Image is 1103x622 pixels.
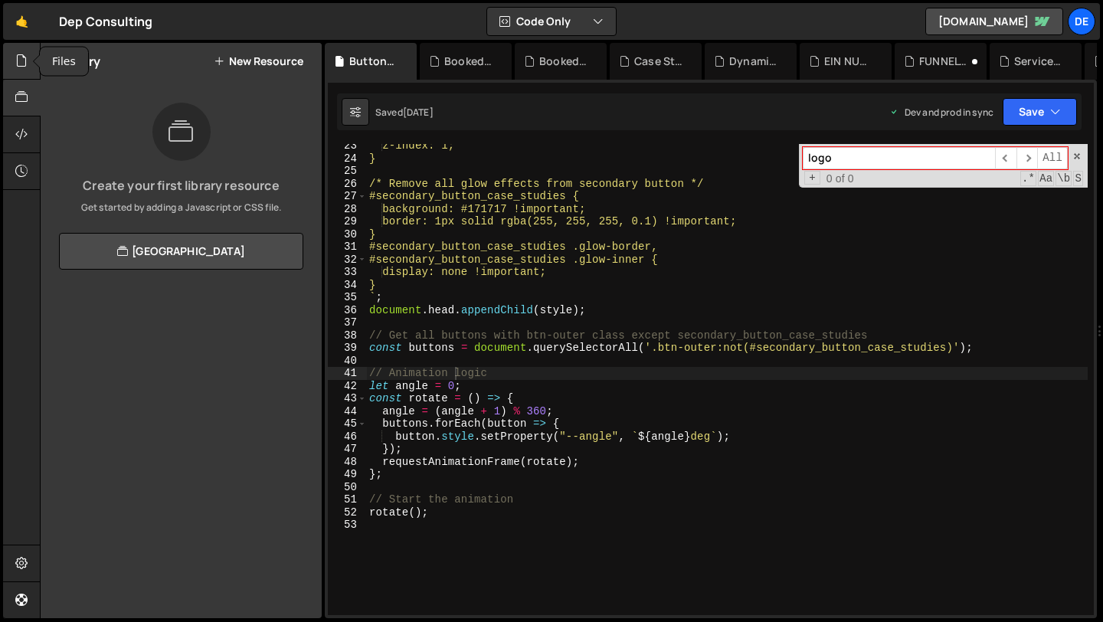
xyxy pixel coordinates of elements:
span: CaseSensitive Search [1038,171,1054,186]
span: Alt-Enter [1037,147,1068,169]
div: 30 [328,228,367,241]
div: Dev and prod in sync [889,106,993,119]
div: Booked.js [539,54,588,69]
div: Service Page Animations.js [1014,54,1063,69]
span: Toggle Replace mode [804,171,820,185]
button: Code Only [487,8,616,35]
div: 41 [328,367,367,380]
div: 53 [328,519,367,532]
div: Dynamic--headline.js [729,54,778,69]
div: 36 [328,304,367,317]
span: Search In Selection [1073,171,1083,186]
div: 23 [328,139,367,152]
div: 45 [328,417,367,430]
div: 51 [328,493,367,506]
div: 37 [328,316,367,329]
button: New Resource [214,55,303,67]
div: 48 [328,456,367,469]
div: 35 [328,291,367,304]
div: 52 [328,506,367,519]
span: 0 of 0 [820,172,860,185]
div: 42 [328,380,367,393]
div: 47 [328,443,367,456]
div: Files [40,47,88,76]
div: 43 [328,392,367,405]
div: 29 [328,215,367,228]
div: 46 [328,430,367,444]
div: 50 [328,481,367,494]
div: 32 [328,254,367,267]
a: 🤙 [3,3,41,40]
div: [DATE] [403,106,434,119]
input: Search for [803,147,995,169]
div: Saved [375,106,434,119]
div: 39 [328,342,367,355]
span: ​ [1016,147,1038,169]
div: 24 [328,152,367,165]
div: Dep Consulting [59,12,152,31]
div: Booked Funnel B.js [444,54,493,69]
div: 38 [328,329,367,342]
div: 34 [328,279,367,292]
span: RegExp Search [1020,171,1036,186]
div: 31 [328,241,367,254]
div: Case Study List.js [634,54,683,69]
button: Save [1003,98,1077,126]
div: EIN NUMBER.js [824,54,873,69]
div: 49 [328,468,367,481]
a: [GEOGRAPHIC_DATA] [59,233,303,270]
div: FUNNEL - VSL.js [919,54,968,69]
h3: Create your first library resource [53,179,309,192]
div: 44 [328,405,367,418]
div: Buttons Anim.js [349,54,398,69]
div: 33 [328,266,367,279]
div: 25 [328,165,367,178]
a: [DOMAIN_NAME] [925,8,1063,35]
a: De [1068,8,1095,35]
div: 26 [328,178,367,191]
div: 28 [328,203,367,216]
div: 27 [328,190,367,203]
span: ​ [995,147,1016,169]
div: 40 [328,355,367,368]
span: Whole Word Search [1056,171,1072,186]
p: Get started by adding a Javascript or CSS file. [53,201,309,214]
